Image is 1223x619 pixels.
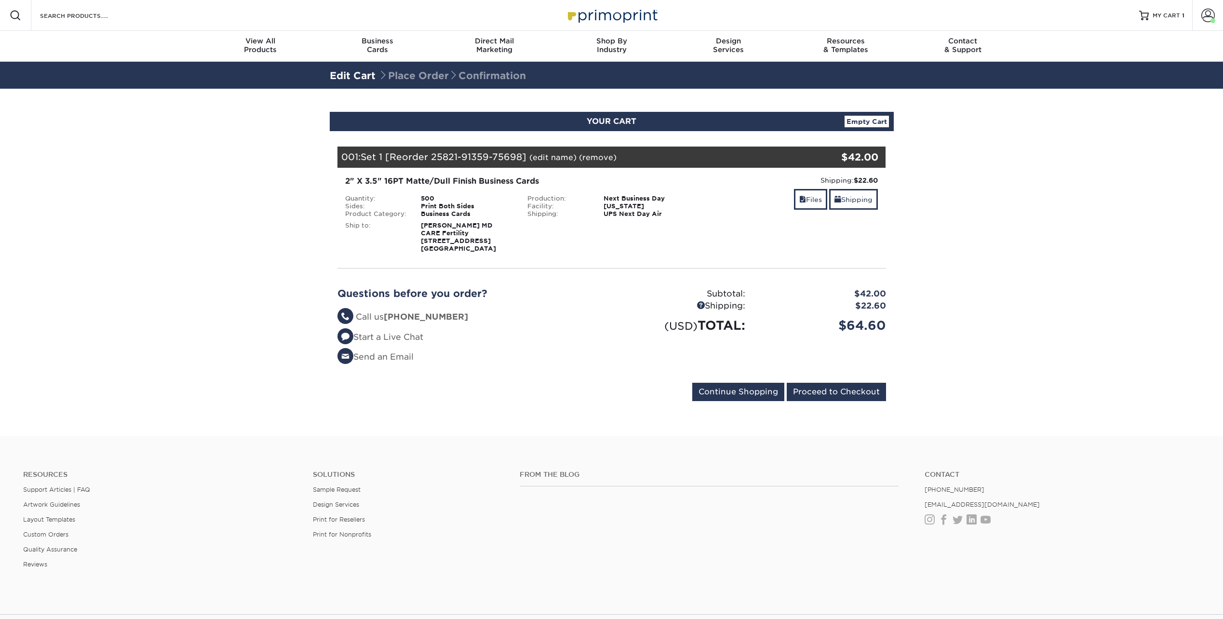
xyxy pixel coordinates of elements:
[520,210,596,218] div: Shipping:
[436,37,553,54] div: Marketing
[414,195,520,202] div: 500
[23,516,75,523] a: Layout Templates
[319,31,436,62] a: BusinessCards
[787,37,904,45] span: Resources
[553,37,670,45] span: Shop By
[829,189,878,210] a: Shipping
[787,31,904,62] a: Resources& Templates
[337,352,414,362] a: Send an Email
[202,37,319,54] div: Products
[23,561,47,568] a: Reviews
[529,153,577,162] a: (edit name)
[313,531,371,538] a: Print for Nonprofits
[23,531,68,538] a: Custom Orders
[787,37,904,54] div: & Templates
[338,222,414,253] div: Ship to:
[904,37,1021,45] span: Contact
[612,288,753,300] div: Subtotal:
[337,288,605,299] h2: Questions before you order?
[904,37,1021,54] div: & Support
[202,37,319,45] span: View All
[39,10,133,21] input: SEARCH PRODUCTS.....
[787,383,886,401] input: Proceed to Checkout
[421,222,496,252] strong: [PERSON_NAME] MD CARE Fertility [STREET_ADDRESS] [GEOGRAPHIC_DATA]
[925,486,984,493] a: [PHONE_NUMBER]
[596,195,703,202] div: Next Business Day
[664,320,698,332] small: (USD)
[202,31,319,62] a: View AllProducts
[338,210,414,218] div: Product Category:
[799,196,806,203] span: files
[338,195,414,202] div: Quantity:
[579,153,617,162] a: (remove)
[23,471,298,479] h4: Resources
[794,150,879,164] div: $42.00
[670,37,787,54] div: Services
[414,202,520,210] div: Print Both Sides
[319,37,436,54] div: Cards
[553,31,670,62] a: Shop ByIndustry
[596,210,703,218] div: UPS Next Day Air
[520,471,899,479] h4: From the Blog
[361,151,526,162] span: Set 1 [Reorder 25821-91359-75698]
[845,116,889,127] a: Empty Cart
[414,210,520,218] div: Business Cards
[553,37,670,54] div: Industry
[1153,12,1180,20] span: MY CART
[564,5,660,26] img: Primoprint
[337,332,423,342] a: Start a Live Chat
[794,189,827,210] a: Files
[1182,12,1184,19] span: 1
[345,175,696,187] div: 2" X 3.5" 16PT Matte/Dull Finish Business Cards
[612,316,753,335] div: TOTAL:
[319,37,436,45] span: Business
[23,501,80,508] a: Artwork Guidelines
[23,486,90,493] a: Support Articles | FAQ
[436,31,553,62] a: Direct MailMarketing
[670,31,787,62] a: DesignServices
[670,37,787,45] span: Design
[384,312,468,322] strong: [PHONE_NUMBER]
[753,316,893,335] div: $64.60
[337,147,794,168] div: 001:
[436,37,553,45] span: Direct Mail
[338,202,414,210] div: Sides:
[596,202,703,210] div: [US_STATE]
[378,70,526,81] span: Place Order Confirmation
[692,383,784,401] input: Continue Shopping
[313,516,365,523] a: Print for Resellers
[337,311,605,323] li: Call us
[612,300,753,312] div: Shipping:
[753,288,893,300] div: $42.00
[904,31,1021,62] a: Contact& Support
[753,300,893,312] div: $22.60
[925,471,1200,479] a: Contact
[313,471,505,479] h4: Solutions
[834,196,841,203] span: shipping
[23,546,77,553] a: Quality Assurance
[587,117,636,126] span: YOUR CART
[330,70,376,81] a: Edit Cart
[854,176,878,184] strong: $22.60
[520,195,596,202] div: Production:
[313,486,361,493] a: Sample Request
[925,501,1040,508] a: [EMAIL_ADDRESS][DOMAIN_NAME]
[710,175,878,185] div: Shipping:
[313,501,359,508] a: Design Services
[520,202,596,210] div: Facility:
